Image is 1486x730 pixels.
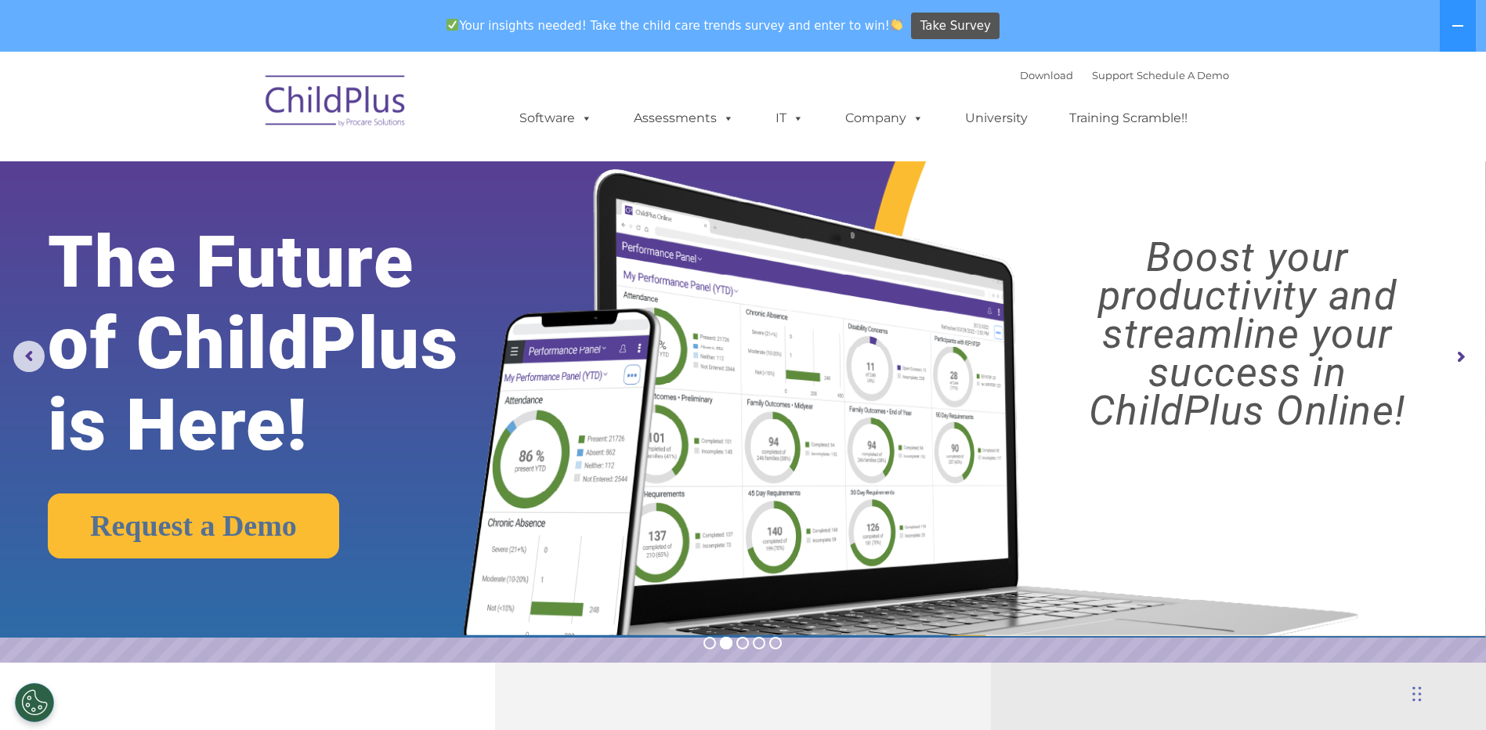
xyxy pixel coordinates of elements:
rs-layer: Boost your productivity and streamline your success in ChildPlus Online! [1027,238,1468,430]
a: Company [830,103,939,134]
img: 👏 [891,19,902,31]
a: Training Scramble!! [1054,103,1203,134]
span: Phone number [218,168,284,179]
a: Schedule A Demo [1137,69,1229,81]
span: Your insights needed! Take the child care trends survey and enter to win! [440,10,909,41]
img: ChildPlus by Procare Solutions [258,64,414,143]
button: Cookies Settings [15,683,54,722]
span: Last name [218,103,266,115]
iframe: Chat Widget [1230,561,1486,730]
a: IT [760,103,819,134]
a: Request a Demo [48,493,339,558]
a: Software [504,103,608,134]
a: Take Survey [911,13,1000,40]
a: Assessments [618,103,750,134]
a: Support [1092,69,1133,81]
font: | [1020,69,1229,81]
img: ✅ [447,19,458,31]
rs-layer: The Future of ChildPlus is Here! [48,222,522,466]
a: University [949,103,1043,134]
div: Drag [1412,670,1422,717]
a: Download [1020,69,1073,81]
span: Take Survey [920,13,991,40]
